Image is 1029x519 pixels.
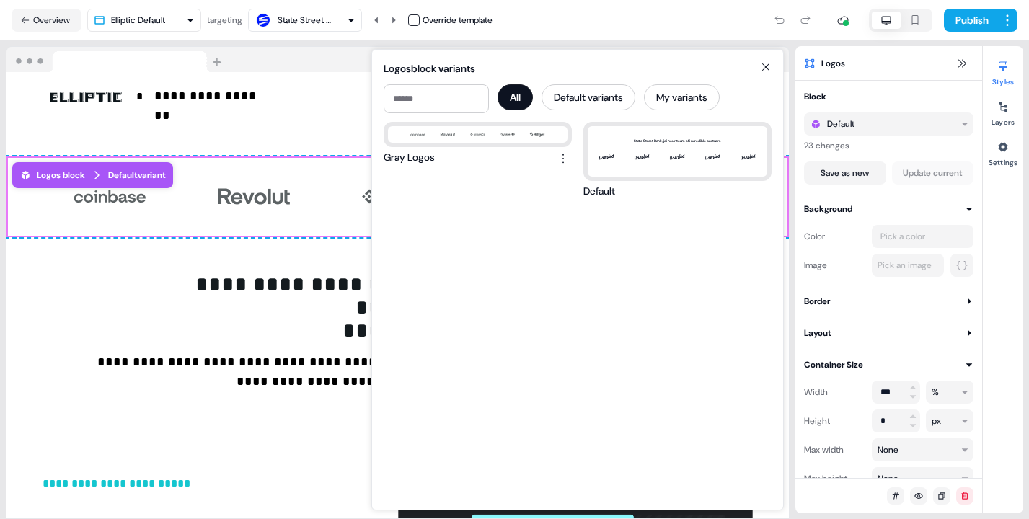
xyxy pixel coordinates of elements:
div: Pick an image [875,258,935,272]
button: Default [804,112,973,136]
button: State Street Bank, join our team of incredible partnersDefault [583,122,772,198]
div: Image [804,254,866,277]
button: Background [804,202,973,216]
img: Image [362,168,434,226]
div: px [932,414,941,428]
span: Logos [821,56,845,71]
button: Block [804,89,973,104]
button: Overview [12,9,81,32]
button: My variants [644,84,720,110]
div: % [932,385,939,399]
div: Border [804,294,830,309]
div: Layout [804,326,831,340]
button: Pick an image [872,254,944,277]
img: Image [50,92,122,102]
div: Logos block variants [384,61,772,76]
div: Default [583,184,615,198]
div: Height [804,409,866,432]
div: Default variant [108,168,166,182]
button: Publish [944,9,997,32]
button: Border [804,294,973,309]
div: Elliptic Default [111,13,165,27]
button: Save as new [804,161,886,185]
button: Layout [804,326,973,340]
button: Gray Logos [384,122,572,167]
div: Width [804,381,866,404]
img: Image [218,168,290,226]
div: None [878,443,898,457]
div: Max height [804,467,866,490]
button: Layers [983,95,1023,127]
div: Pick a color [878,229,928,244]
div: State Street Bank [278,13,335,27]
button: All [498,84,533,110]
button: Settings [983,136,1023,167]
img: Image [74,168,146,226]
div: Default [827,117,854,131]
button: State Street Bank [248,9,362,32]
div: 23 changes [804,138,973,153]
button: Container Size [804,358,973,372]
div: Gray Logos [384,150,435,167]
div: Container Size [804,358,863,372]
img: Browser topbar [6,47,228,73]
div: Block [804,89,826,104]
div: Max width [804,438,866,461]
div: Background [804,202,852,216]
div: targeting [207,13,242,27]
button: Default variants [542,84,635,110]
div: Color [804,225,866,248]
div: None [878,471,898,486]
button: Styles [983,55,1023,86]
button: Pick a color [872,225,973,248]
div: Logos block [19,168,85,182]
